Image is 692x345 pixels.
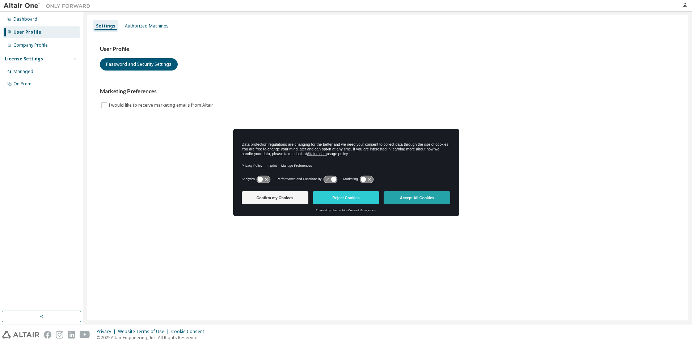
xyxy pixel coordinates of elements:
[100,46,675,53] h3: User Profile
[13,42,48,48] div: Company Profile
[125,23,169,29] div: Authorized Machines
[5,56,43,62] div: License Settings
[13,16,37,22] div: Dashboard
[171,329,208,335] div: Cookie Consent
[44,331,51,338] img: facebook.svg
[96,23,115,29] div: Settings
[56,331,63,338] img: instagram.svg
[13,81,31,87] div: On Prem
[2,331,39,338] img: altair_logo.svg
[97,329,118,335] div: Privacy
[68,331,75,338] img: linkedin.svg
[80,331,90,338] img: youtube.svg
[13,69,33,74] div: Managed
[100,88,675,95] h3: Marketing Preferences
[13,29,41,35] div: User Profile
[100,58,178,71] button: Password and Security Settings
[4,2,94,9] img: Altair One
[97,335,208,341] p: © 2025 Altair Engineering, Inc. All Rights Reserved.
[118,329,171,335] div: Website Terms of Use
[109,101,215,110] label: I would like to receive marketing emails from Altair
